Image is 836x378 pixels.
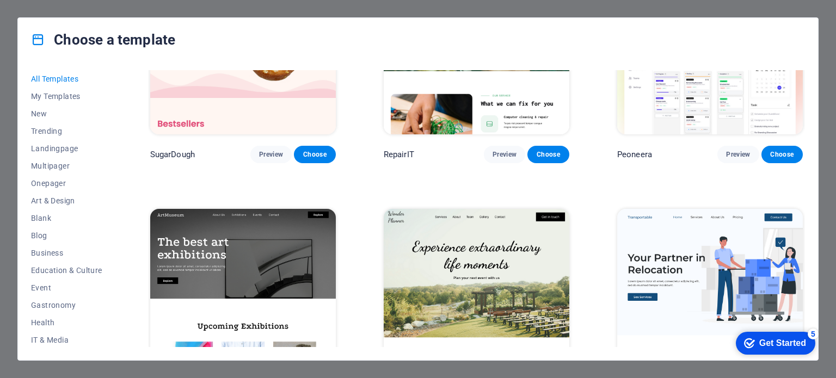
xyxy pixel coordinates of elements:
[31,179,102,188] span: Onepager
[484,146,525,163] button: Preview
[31,162,102,170] span: Multipager
[617,149,652,160] p: Peoneera
[31,314,102,331] button: Health
[150,149,195,160] p: SugarDough
[31,140,102,157] button: Landingpage
[31,127,102,135] span: Trending
[536,150,560,159] span: Choose
[31,214,102,222] span: Blank
[31,192,102,209] button: Art & Design
[31,336,102,344] span: IT & Media
[31,196,102,205] span: Art & Design
[31,105,102,122] button: New
[31,244,102,262] button: Business
[31,279,102,296] button: Event
[31,331,102,349] button: IT & Media
[294,146,335,163] button: Choose
[31,144,102,153] span: Landingpage
[31,175,102,192] button: Onepager
[31,122,102,140] button: Trending
[31,157,102,175] button: Multipager
[31,75,102,83] span: All Templates
[303,150,327,159] span: Choose
[32,12,79,22] div: Get Started
[31,262,102,279] button: Education & Culture
[31,318,102,327] span: Health
[761,146,803,163] button: Choose
[31,227,102,244] button: Blog
[31,301,102,309] span: Gastronomy
[717,146,759,163] button: Preview
[31,70,102,88] button: All Templates
[31,88,102,105] button: My Templates
[384,149,414,160] p: RepairIT
[250,146,292,163] button: Preview
[259,150,283,159] span: Preview
[770,150,794,159] span: Choose
[31,283,102,292] span: Event
[31,231,102,240] span: Blog
[81,2,91,13] div: 5
[527,146,569,163] button: Choose
[31,266,102,275] span: Education & Culture
[493,150,517,159] span: Preview
[726,150,750,159] span: Preview
[31,249,102,257] span: Business
[31,209,102,227] button: Blank
[31,31,175,48] h4: Choose a template
[31,296,102,314] button: Gastronomy
[9,5,88,28] div: Get Started 5 items remaining, 0% complete
[31,92,102,101] span: My Templates
[31,109,102,118] span: New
